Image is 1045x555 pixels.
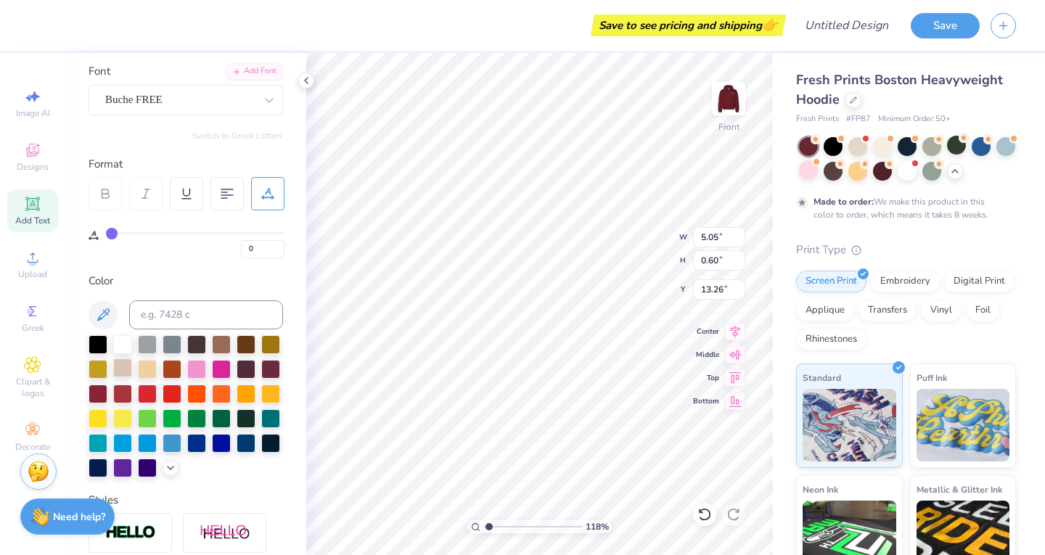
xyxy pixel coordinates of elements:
input: e.g. 7428 c [129,300,283,329]
div: Color [89,273,283,289]
strong: Made to order: [814,196,874,207]
span: Metallic & Glitter Ink [917,482,1002,497]
div: Rhinestones [796,329,866,350]
span: Neon Ink [803,482,838,497]
span: Minimum Order: 50 + [878,113,951,126]
div: Styles [89,492,283,509]
span: Designs [17,161,49,173]
span: # FP87 [846,113,871,126]
div: Add Font [226,63,283,80]
img: Shadow [200,524,250,542]
input: Untitled Design [793,11,900,40]
img: Front [714,84,743,113]
span: Upload [18,268,47,280]
span: Image AI [16,107,50,119]
label: Font [89,63,110,80]
div: We make this product in this color to order, which means it takes 8 weeks. [814,195,992,221]
div: Applique [796,300,854,321]
img: Standard [803,389,896,461]
span: Fresh Prints [796,113,839,126]
span: Top [693,373,719,383]
span: Bottom [693,396,719,406]
button: Switch to Greek Letters [192,130,283,141]
span: Puff Ink [917,370,947,385]
strong: Need help? [53,510,105,524]
button: Save [911,13,980,38]
div: Digital Print [944,271,1015,292]
div: Print Type [796,242,1016,258]
span: Add Text [15,215,50,226]
div: Embroidery [871,271,940,292]
div: Save to see pricing and shipping [594,15,782,36]
div: Format [89,156,284,173]
img: Puff Ink [917,389,1010,461]
span: Standard [803,370,841,385]
div: Transfers [858,300,917,321]
div: Front [718,120,739,133]
span: Greek [22,322,44,334]
span: 👉 [762,16,778,33]
div: Foil [966,300,1000,321]
span: 118 % [586,520,609,533]
span: Clipart & logos [7,376,58,399]
span: Middle [693,350,719,360]
div: Vinyl [921,300,962,321]
span: Center [693,326,719,337]
span: Decorate [15,441,50,453]
span: Fresh Prints Boston Heavyweight Hoodie [796,71,1003,108]
div: Screen Print [796,271,866,292]
img: Stroke [105,525,156,541]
